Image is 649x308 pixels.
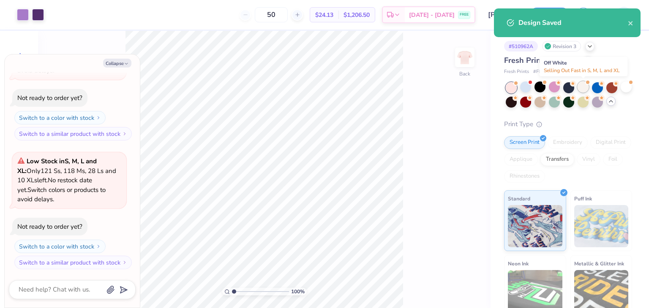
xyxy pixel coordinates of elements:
div: Applique [504,153,538,166]
span: Puff Ink [574,194,592,203]
span: # FP38 [533,68,548,76]
input: Untitled Design [482,6,523,23]
span: Fresh Prints Mini Tee [504,55,580,65]
img: Back [456,49,473,66]
button: close [628,18,634,28]
input: – – [255,7,288,22]
span: [DATE] - [DATE] [409,11,455,19]
div: Not ready to order yet? [17,222,82,231]
div: Rhinestones [504,170,545,183]
span: Standard [508,194,530,203]
div: Design Saved [518,18,628,28]
button: Switch to a color with stock [14,111,106,124]
div: # 510962A [504,41,538,51]
div: Transfers [540,153,574,166]
img: Standard [508,205,562,247]
img: Puff Ink [574,205,629,247]
div: Foil [603,153,623,166]
img: Switch to a similar product with stock [122,260,127,265]
span: $1,206.50 [344,11,370,19]
span: 100 % [291,288,305,295]
span: Selling Out Fast in S, M, L and XL [544,67,620,74]
div: Revision 3 [542,41,581,51]
button: Switch to a similar product with stock [14,256,132,269]
span: Only 121 Ss, 118 Ms, 28 Ls and 10 XLs left. Switch colors or products to avoid delays. [17,157,116,203]
span: Neon Ink [508,259,529,268]
div: Off White [539,57,627,76]
div: Not ready to order yet? [17,94,82,102]
img: Switch to a color with stock [96,244,101,249]
img: Switch to a color with stock [96,115,101,120]
button: Switch to a similar product with stock [14,127,132,140]
div: Digital Print [590,136,631,149]
span: $24.13 [315,11,333,19]
span: No restock date yet. [17,176,92,194]
div: Print Type [504,119,632,129]
img: Switch to a similar product with stock [122,131,127,136]
span: FREE [460,12,469,18]
span: Fresh Prints [504,68,529,76]
button: Collapse [103,59,131,68]
div: Embroidery [548,136,588,149]
span: Metallic & Glitter Ink [574,259,624,268]
strong: Low Stock in S, M, L and XL : [17,157,97,175]
div: Screen Print [504,136,545,149]
div: Back [459,70,470,78]
button: Switch to a color with stock [14,240,106,253]
div: Vinyl [577,153,600,166]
